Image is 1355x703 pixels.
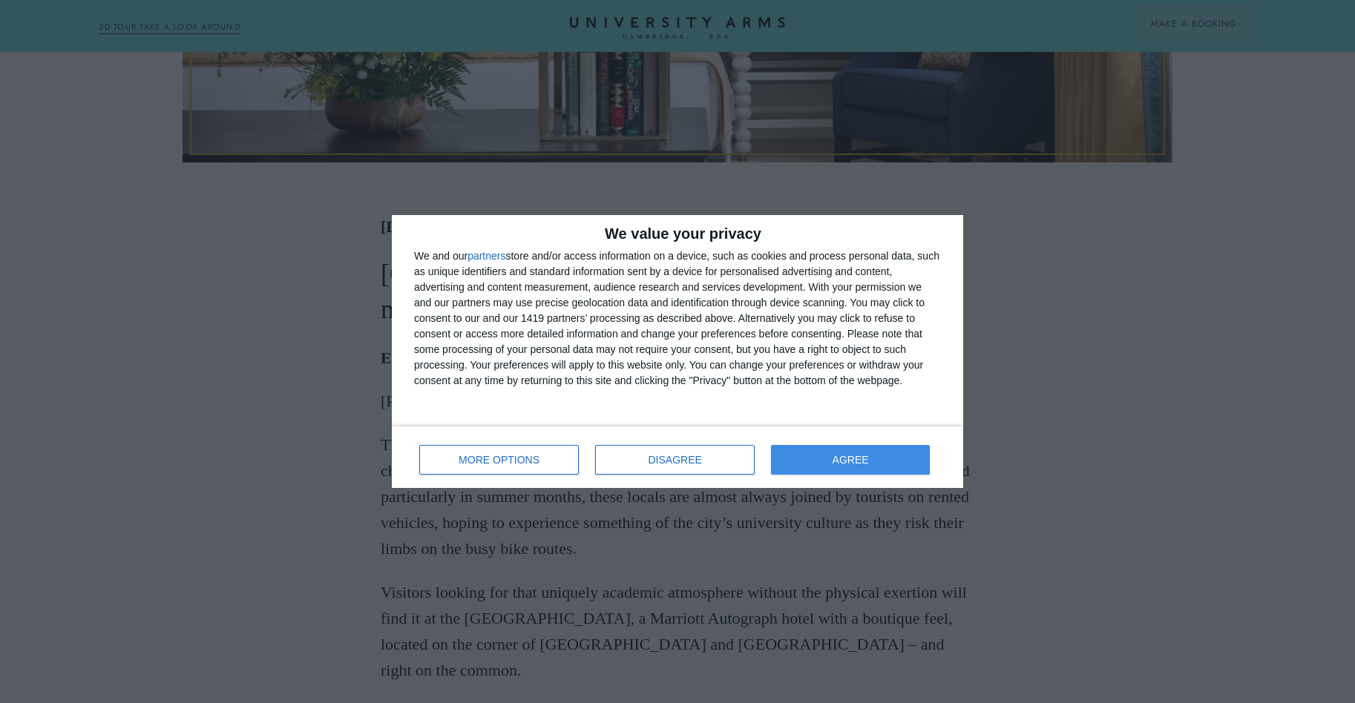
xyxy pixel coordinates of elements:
[414,226,941,241] h2: We value your privacy
[419,445,579,475] button: MORE OPTIONS
[649,455,702,465] span: DISAGREE
[771,445,930,475] button: AGREE
[467,251,505,261] button: partners
[595,445,755,475] button: DISAGREE
[392,215,963,488] div: qc-cmp2-ui
[414,248,941,389] div: We and our store and/or access information on a device, such as cookies and process personal data...
[459,455,539,465] span: MORE OPTIONS
[833,455,869,465] span: AGREE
